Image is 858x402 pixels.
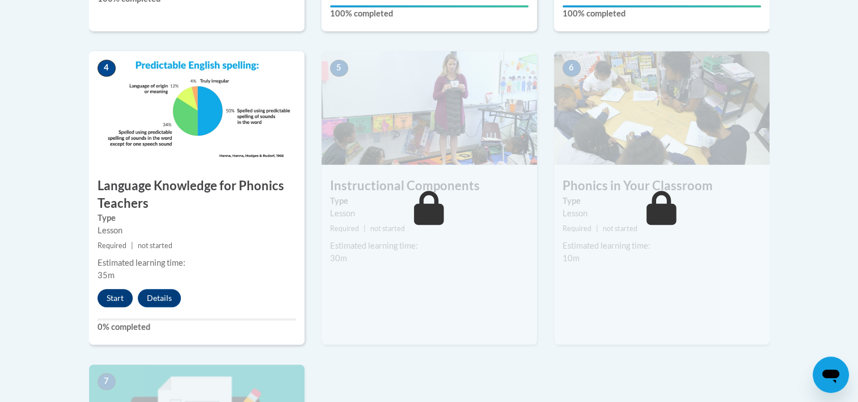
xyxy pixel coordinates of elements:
[322,177,537,195] h3: Instructional Components
[89,177,305,212] h3: Language Knowledge for Phonics Teachers
[563,195,761,207] label: Type
[138,289,181,307] button: Details
[330,207,529,220] div: Lesson
[813,357,849,393] iframe: Button to launch messaging window
[322,51,537,165] img: Course Image
[330,253,347,263] span: 30m
[98,321,296,333] label: 0% completed
[98,270,115,280] span: 35m
[554,51,770,165] img: Course Image
[138,241,172,250] span: not started
[563,240,761,252] div: Estimated learning time:
[563,5,761,7] div: Your progress
[563,224,591,233] span: Required
[603,224,637,233] span: not started
[98,373,116,390] span: 7
[330,195,529,207] label: Type
[364,224,366,233] span: |
[98,241,126,250] span: Required
[98,289,133,307] button: Start
[563,60,581,77] span: 6
[98,257,296,269] div: Estimated learning time:
[98,212,296,224] label: Type
[330,60,348,77] span: 5
[563,253,580,263] span: 10m
[370,224,405,233] span: not started
[563,7,761,20] label: 100% completed
[596,224,598,233] span: |
[330,224,359,233] span: Required
[131,241,133,250] span: |
[330,240,529,252] div: Estimated learning time:
[330,7,529,20] label: 100% completed
[98,224,296,237] div: Lesson
[330,5,529,7] div: Your progress
[89,51,305,165] img: Course Image
[563,207,761,220] div: Lesson
[554,177,770,195] h3: Phonics in Your Classroom
[98,60,116,77] span: 4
